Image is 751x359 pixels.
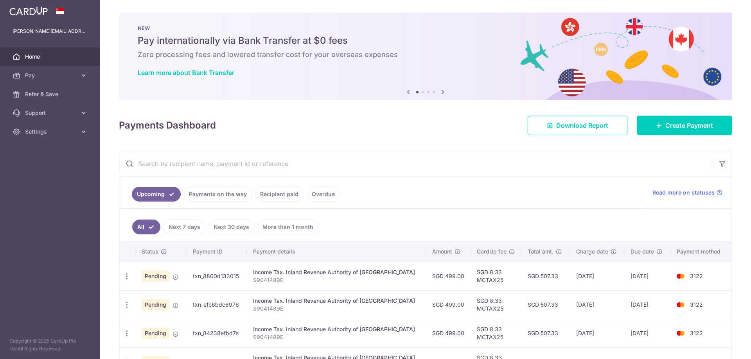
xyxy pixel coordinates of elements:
[187,262,247,290] td: txn_8800d133015
[426,290,471,319] td: SGD 499.00
[528,116,627,135] a: Download Report
[25,109,77,117] span: Support
[142,248,158,255] span: Status
[576,248,608,255] span: Charge date
[570,290,625,319] td: [DATE]
[432,248,452,255] span: Amount
[556,121,608,130] span: Download Report
[521,290,570,319] td: SGD 507.33
[253,268,420,276] div: Income Tax. Inland Revenue Authority of [GEOGRAPHIC_DATA]
[652,189,715,196] span: Read more on statuses
[132,187,181,202] a: Upcoming
[253,276,420,284] p: S9041489E
[25,90,77,98] span: Refer & Save
[307,187,340,202] a: Overdue
[25,128,77,136] span: Settings
[673,329,688,338] img: Bank Card
[25,71,77,79] span: Pay
[119,118,216,132] h4: Payments Dashboard
[253,333,420,341] p: S9041489E
[138,69,234,77] a: Learn more about Bank Transfer
[142,299,169,310] span: Pending
[426,262,471,290] td: SGD 499.00
[624,262,670,290] td: [DATE]
[665,121,713,130] span: Create Payment
[142,271,169,282] span: Pending
[690,273,703,279] span: 3122
[138,50,713,59] h6: Zero processing fees and lowered transfer cost for your overseas expenses
[631,248,654,255] span: Due date
[132,220,160,234] a: All
[471,262,521,290] td: SGD 8.33 MCTAX25
[247,241,426,262] th: Payment details
[119,151,713,176] input: Search by recipient name, payment id or reference
[521,319,570,347] td: SGD 507.33
[9,6,48,16] img: CardUp
[187,241,247,262] th: Payment ID
[25,53,77,61] span: Home
[624,290,670,319] td: [DATE]
[673,271,688,281] img: Bank Card
[471,290,521,319] td: SGD 8.33 MCTAX25
[652,189,722,196] a: Read more on statuses
[163,220,205,234] a: Next 7 days
[184,187,252,202] a: Payments on the way
[257,220,318,234] a: More than 1 month
[253,305,420,313] p: S9041489E
[253,297,420,305] div: Income Tax. Inland Revenue Authority of [GEOGRAPHIC_DATA]
[570,319,625,347] td: [DATE]
[637,116,732,135] a: Create Payment
[471,319,521,347] td: SGD 8.33 MCTAX25
[187,319,247,347] td: txn_84238efbd7e
[673,300,688,309] img: Bank Card
[477,248,507,255] span: CardUp fee
[624,319,670,347] td: [DATE]
[187,290,247,319] td: txn_efc6bdc6976
[528,248,553,255] span: Total amt.
[426,319,471,347] td: SGD 499.00
[13,27,88,35] p: [PERSON_NAME][EMAIL_ADDRESS][DOMAIN_NAME]
[670,241,731,262] th: Payment method
[521,262,570,290] td: SGD 507.33
[208,220,254,234] a: Next 30 days
[255,187,304,202] a: Recipient paid
[570,262,625,290] td: [DATE]
[142,328,169,339] span: Pending
[119,13,732,100] img: Bank transfer banner
[138,25,713,31] p: NEW
[690,330,703,336] span: 3122
[690,301,703,308] span: 3122
[138,34,713,47] h5: Pay internationally via Bank Transfer at $0 fees
[253,325,420,333] div: Income Tax. Inland Revenue Authority of [GEOGRAPHIC_DATA]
